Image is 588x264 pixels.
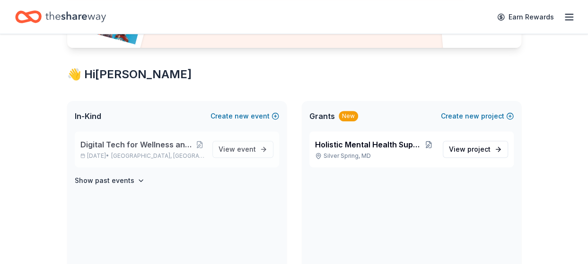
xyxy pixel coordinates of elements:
[80,139,195,150] span: Digital Tech for Wellness and Silent Auction Arts Fundraiser
[315,139,422,150] span: Holistic Mental Health Supportive Housing
[235,110,249,122] span: new
[336,19,384,55] img: Curvy arrow
[111,152,204,160] span: [GEOGRAPHIC_DATA], [GEOGRAPHIC_DATA]
[467,145,491,153] span: project
[211,110,279,122] button: Createnewevent
[339,111,358,121] div: New
[315,152,435,160] p: Silver Spring, MD
[443,141,508,158] a: View project
[80,152,205,160] p: [DATE] •
[67,67,521,82] div: 👋 Hi [PERSON_NAME]
[237,145,256,153] span: event
[449,144,491,155] span: View
[309,110,335,122] span: Grants
[491,9,560,26] a: Earn Rewards
[212,141,273,158] a: View event
[465,110,479,122] span: new
[75,110,101,122] span: In-Kind
[219,144,256,155] span: View
[75,175,134,186] h4: Show past events
[75,175,145,186] button: Show past events
[15,6,106,28] a: Home
[441,110,514,122] button: Createnewproject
